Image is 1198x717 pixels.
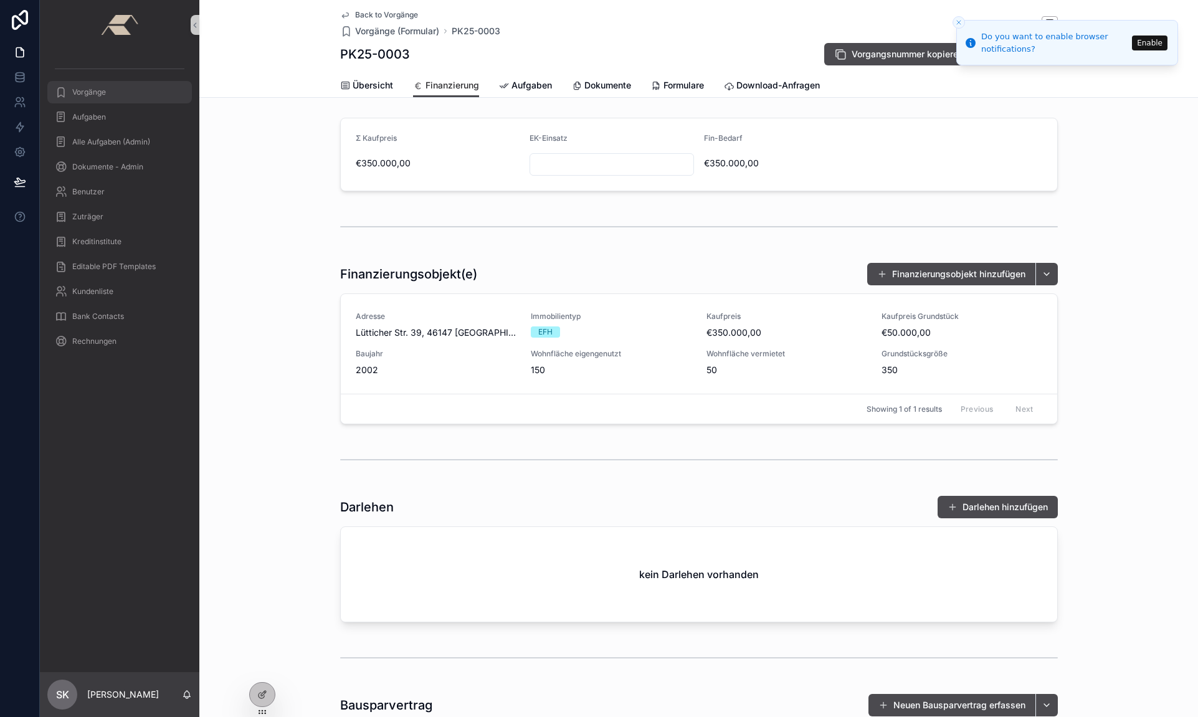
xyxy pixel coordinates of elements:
a: Formulare [651,74,704,99]
span: €350.000,00 [356,157,520,169]
div: EFH [538,326,553,338]
span: Baujahr [356,349,516,359]
a: Vorgänge (Formular) [340,25,439,37]
span: Aufgaben [511,79,552,92]
a: Vorgänge [47,81,192,103]
button: Neuen Bausparvertrag erfassen [868,694,1035,716]
span: Fin-Bedarf [704,133,743,143]
div: Do you want to enable browser notifications? [981,31,1128,55]
button: Close toast [953,16,965,29]
a: Dokumente - Admin [47,156,192,178]
span: Showing 1 of 1 results [867,404,942,414]
button: Finanzierungsobjekt hinzufügen [867,263,1035,285]
a: AdresseLütticher Str. 39, 46147 [GEOGRAPHIC_DATA]ImmobilientypEFHKaufpreis€350.000,00Kaufpreis Gr... [341,294,1057,394]
img: App logo [101,15,138,35]
span: Kreditinstitute [72,237,121,247]
a: Back to Vorgänge [340,10,418,20]
span: Lütticher Str. 39, 46147 [GEOGRAPHIC_DATA] [356,326,516,339]
a: Zuträger [47,206,192,228]
a: Kreditinstitute [47,230,192,253]
div: scrollable content [40,50,199,369]
span: 150 [531,364,692,376]
span: Rechnungen [72,336,116,346]
span: Zuträger [72,212,103,222]
span: Bank Contacts [72,311,124,321]
span: 50 [706,364,867,376]
span: Editable PDF Templates [72,262,156,272]
span: €350.000,00 [704,157,868,169]
a: Bank Contacts [47,305,192,328]
a: Editable PDF Templates [47,255,192,278]
span: Finanzierung [425,79,479,92]
span: €50.000,00 [882,326,1042,339]
span: Übersicht [353,79,393,92]
p: [PERSON_NAME] [87,688,159,701]
span: 350 [882,364,1042,376]
a: Alle Aufgaben (Admin) [47,131,192,153]
h1: PK25-0003 [340,45,410,63]
h1: Darlehen [340,498,394,516]
span: Alle Aufgaben (Admin) [72,137,150,147]
a: Download-Anfragen [724,74,820,99]
a: Rechnungen [47,330,192,353]
span: Aufgaben [72,112,106,122]
span: Immobilientyp [531,311,692,321]
a: Kundenliste [47,280,192,303]
span: Kundenliste [72,287,113,297]
span: Σ Kaufpreis [356,133,397,143]
a: PK25-0003 [452,25,500,37]
span: Dokumente - Admin [72,162,143,172]
span: Vorgänge [72,87,106,97]
h1: Bausparvertrag [340,696,432,714]
button: Vorgangsnummer kopieren [824,43,973,65]
span: Wohnfläche eigengenutzt [531,349,692,359]
span: Back to Vorgänge [355,10,418,20]
span: Vorgangsnummer kopieren [852,48,963,60]
a: Übersicht [340,74,393,99]
a: Aufgaben [47,106,192,128]
span: Kaufpreis [706,311,867,321]
a: Benutzer [47,181,192,203]
span: SK [56,687,69,702]
button: Darlehen hinzufügen [938,496,1058,518]
button: Enable [1132,36,1167,50]
span: 2002 [356,364,516,376]
span: Kaufpreis Grundstück [882,311,1042,321]
h2: kein Darlehen vorhanden [639,567,759,582]
h1: Finanzierungsobjekt(e) [340,265,477,283]
span: €350.000,00 [706,326,867,339]
span: Dokumente [584,79,631,92]
span: Benutzer [72,187,105,197]
span: Wohnfläche vermietet [706,349,867,359]
span: Vorgänge (Formular) [355,25,439,37]
span: Adresse [356,311,516,321]
span: EK-Einsatz [530,133,568,143]
span: Formulare [663,79,704,92]
a: Finanzierung [413,74,479,98]
a: Aufgaben [499,74,552,99]
span: Grundstücksgröße [882,349,1042,359]
a: Dokumente [572,74,631,99]
span: Download-Anfragen [736,79,820,92]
